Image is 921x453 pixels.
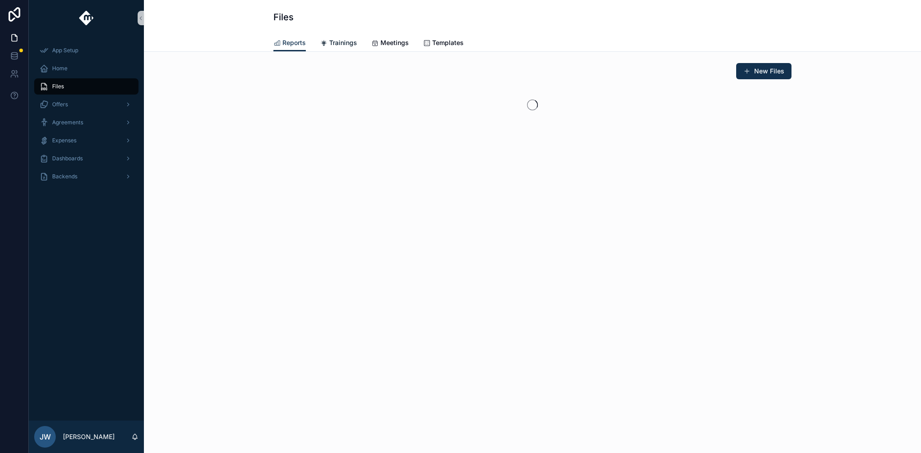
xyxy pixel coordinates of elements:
[52,137,76,144] span: Expenses
[282,38,306,47] span: Reports
[380,38,409,47] span: Meetings
[34,150,139,167] a: Dashboards
[52,83,64,90] span: Files
[34,96,139,113] a: Offers
[329,38,357,47] span: Trainings
[63,432,115,441] p: [PERSON_NAME]
[320,35,357,53] a: Trainings
[34,114,139,131] a: Agreements
[29,36,144,196] div: scrollable content
[52,173,77,180] span: Backends
[52,155,83,162] span: Dashboards
[52,119,83,126] span: Agreements
[371,35,409,53] a: Meetings
[79,11,94,25] img: App logo
[432,38,464,47] span: Templates
[52,47,78,54] span: App Setup
[273,11,294,23] h1: Files
[34,60,139,77] a: Home
[34,168,139,185] a: Backends
[52,65,67,72] span: Home
[34,42,139,59] a: App Setup
[423,35,464,53] a: Templates
[736,63,791,79] button: New Files
[273,35,306,52] a: Reports
[34,132,139,149] a: Expenses
[34,78,139,95] a: Files
[40,431,51,442] span: JW
[52,101,68,108] span: Offers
